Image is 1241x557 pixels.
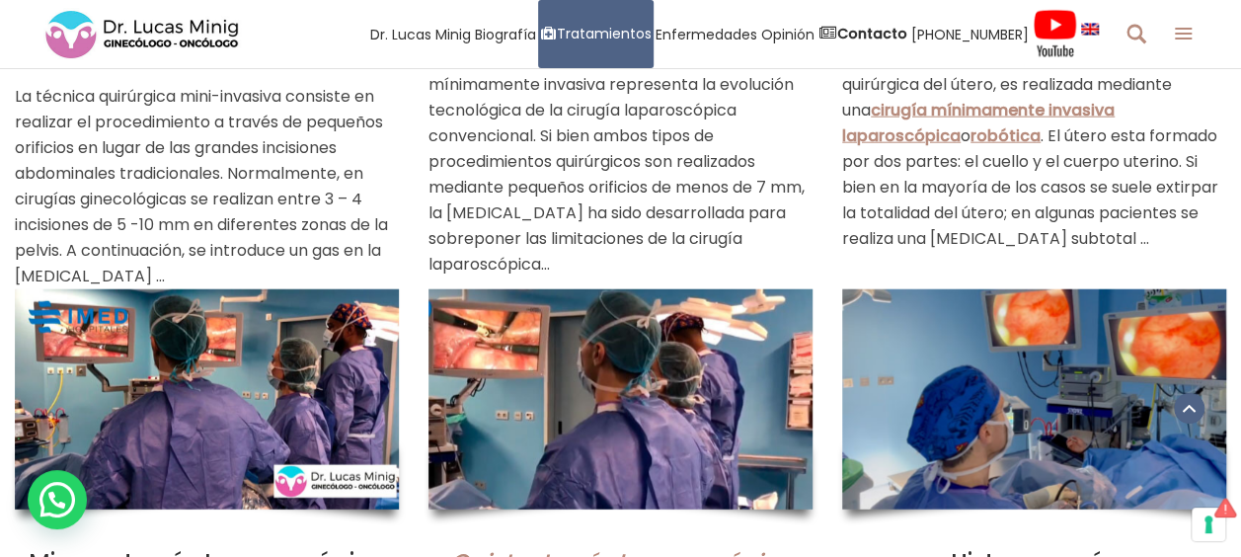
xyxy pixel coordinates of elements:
span: Enfermedades [656,23,757,45]
div: WhatsApp contact [28,470,87,529]
span: Opinión [761,23,814,45]
img: Videos Youtube Ginecología [1033,9,1077,58]
img: Tratamiento Histeroscopia Dr. Lucas Minig España [842,289,1226,510]
p: La técnica quirúrgica mini-invasiva consiste en realizar el procedimiento a través de pequeños or... [15,84,399,289]
span: Biografía [475,23,536,45]
a: robótica [970,124,1041,147]
img: Tratamiento Miomectomia España [15,289,399,510]
span: Dr. Lucas Minig [370,23,471,45]
p: Significa que la [MEDICAL_DATA], o extirpación quirúrgica del útero, es realizada mediante una o ... [842,46,1226,252]
img: language english [1081,23,1099,35]
span: [PHONE_NUMBER] [911,23,1029,45]
span: Tratamientos [557,23,652,45]
p: El mediante la [MEDICAL_DATA] mínimamente invasiva representa la evolución tecnológica de la ciru... [428,46,813,278]
img: Tratamiento Quirúrgico Quistectomia Lucas Minig [428,289,813,510]
a: cirugía mínimamente invasiva laparoscópica [842,99,1115,147]
strong: Contacto [837,24,907,43]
